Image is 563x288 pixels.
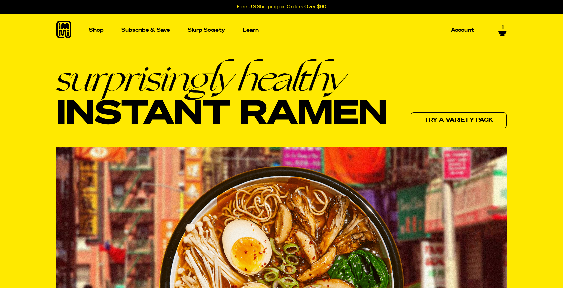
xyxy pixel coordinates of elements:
[237,4,326,10] p: Free U.S Shipping on Orders Over $60
[243,27,259,33] p: Learn
[501,24,504,31] span: 1
[240,14,261,46] a: Learn
[498,24,507,36] a: 1
[86,14,106,46] a: Shop
[448,25,477,35] a: Account
[86,14,477,46] nav: Main navigation
[89,27,104,33] p: Shop
[121,27,170,33] p: Subscribe & Save
[56,59,387,96] em: surprisingly healthy
[411,112,507,128] a: Try a variety pack
[56,59,387,133] h1: Instant Ramen
[185,25,228,35] a: Slurp Society
[451,27,474,33] p: Account
[119,25,173,35] a: Subscribe & Save
[188,27,225,33] p: Slurp Society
